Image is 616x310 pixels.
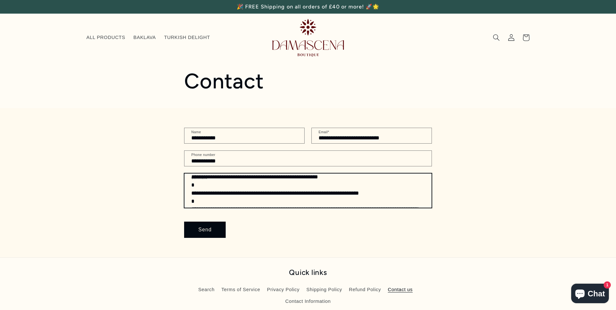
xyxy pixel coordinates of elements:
a: Contact Information [285,296,331,307]
a: Search [198,286,214,296]
button: Send [184,222,226,238]
span: ALL PRODUCTS [86,34,125,41]
span: BAKLAVA [133,34,156,41]
span: TURKISH DELIGHT [164,34,210,41]
inbox-online-store-chat: Shopify online store chat [569,284,611,305]
summary: Search [489,30,504,45]
a: Contact us [388,284,413,296]
img: Damascena Boutique [272,19,344,56]
a: Privacy Policy [267,284,299,296]
a: BAKLAVA [129,31,160,45]
a: Damascena Boutique [270,16,346,59]
a: TURKISH DELIGHT [160,31,214,45]
span: 🎉 FREE Shipping on all orders of £40 or more! 🚀🌟 [237,4,379,10]
h2: Quick links [179,268,438,277]
a: Refund Policy [349,284,381,296]
a: Terms of Service [221,284,260,296]
a: ALL PRODUCTS [82,31,129,45]
h1: Contact [184,68,432,94]
a: Shipping Policy [307,284,342,296]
